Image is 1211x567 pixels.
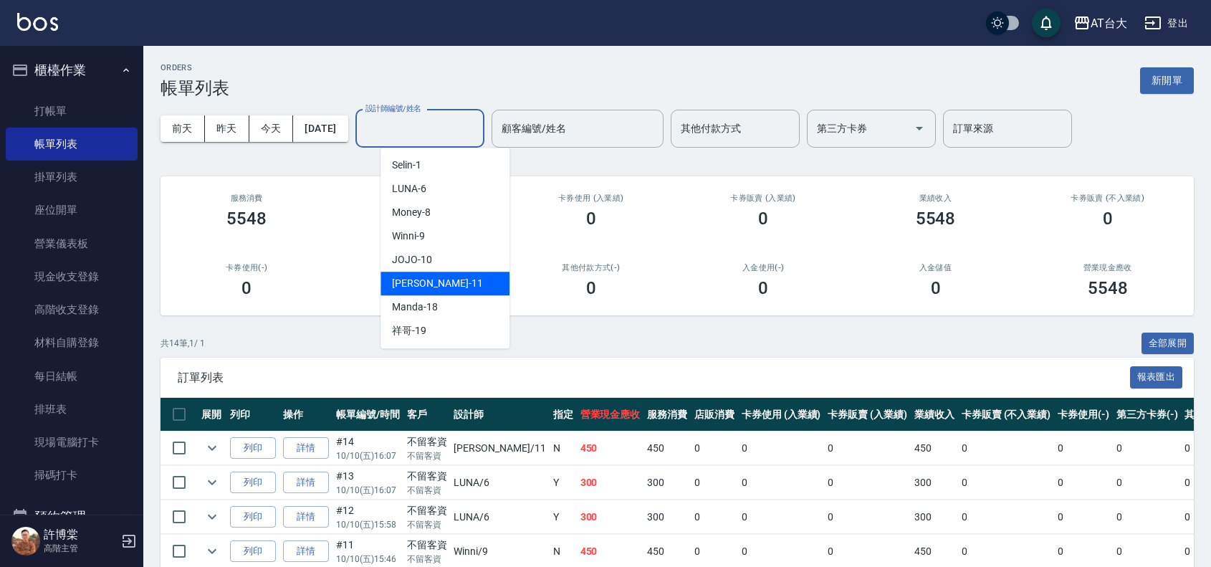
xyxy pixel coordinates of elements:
span: 祥哥 -19 [392,323,426,338]
th: 設計師 [450,398,549,432]
h3: 服務消費 [178,194,315,203]
button: 列印 [230,506,276,528]
td: 300 [911,500,958,534]
a: 掃碼打卡 [6,459,138,492]
button: 列印 [230,437,276,459]
td: 0 [738,500,825,534]
p: 不留客資 [407,518,447,531]
a: 詳情 [283,540,329,563]
button: expand row [201,506,223,528]
button: expand row [201,472,223,493]
h3: 5548 [226,209,267,229]
h3: 5548 [916,209,956,229]
th: 指定 [550,398,577,432]
td: Y [550,500,577,534]
th: 客戶 [403,398,451,432]
p: 高階主管 [44,542,117,555]
th: 服務消費 [643,398,691,432]
td: [PERSON_NAME] /11 [450,432,549,465]
p: 10/10 (五) 16:07 [336,484,400,497]
th: 第三方卡券(-) [1113,398,1182,432]
button: AT台大 [1068,9,1133,38]
h5: 許博棠 [44,528,117,542]
th: 卡券使用(-) [1054,398,1113,432]
button: 報表匯出 [1130,366,1183,389]
th: 營業現金應收 [577,398,644,432]
button: Open [908,117,931,140]
h3: 0 [931,278,941,298]
h2: ORDERS [161,63,229,72]
td: 0 [1113,466,1182,500]
td: 0 [691,432,738,465]
p: 不留客資 [407,484,447,497]
h3: 0 [586,209,596,229]
button: expand row [201,437,223,459]
p: 不留客資 [407,449,447,462]
span: [PERSON_NAME] -11 [392,276,482,291]
a: 新開單 [1140,73,1194,87]
label: 設計師編號/姓名 [365,103,421,114]
button: save [1032,9,1061,37]
p: 不留客資 [407,553,447,566]
button: 前天 [161,115,205,142]
a: 現場電腦打卡 [6,426,138,459]
a: 座位開單 [6,194,138,227]
a: 打帳單 [6,95,138,128]
a: 掛單列表 [6,161,138,194]
th: 業績收入 [911,398,958,432]
button: expand row [201,540,223,562]
h2: 卡券販賣 (入業績) [694,194,832,203]
h2: 入金使用(-) [694,263,832,272]
span: 訂單列表 [178,371,1130,385]
button: 櫃檯作業 [6,52,138,89]
button: 今天 [249,115,294,142]
td: 0 [1054,500,1113,534]
div: 不留客資 [407,538,447,553]
img: Logo [17,13,58,31]
h2: 店販消費 [350,194,487,203]
button: [DATE] [293,115,348,142]
td: 0 [958,432,1054,465]
a: 報表匯出 [1130,370,1183,383]
td: 300 [643,466,691,500]
span: Manda -18 [392,300,438,315]
span: JOJO -10 [392,252,432,267]
h3: 5548 [1088,278,1128,298]
td: 300 [577,466,644,500]
td: #14 [332,432,403,465]
h3: 帳單列表 [161,78,229,98]
button: 預約管理 [6,498,138,535]
td: 0 [824,432,911,465]
th: 展開 [198,398,226,432]
h2: 卡券販賣 (不入業績) [1039,194,1177,203]
a: 現金收支登錄 [6,260,138,293]
button: 登出 [1139,10,1194,37]
img: Person [11,527,40,556]
td: #13 [332,466,403,500]
p: 10/10 (五) 16:07 [336,449,400,462]
td: 450 [577,432,644,465]
td: 0 [1054,466,1113,500]
td: 0 [691,466,738,500]
h2: 業績收入 [866,194,1004,203]
th: 操作 [279,398,332,432]
td: Y [550,466,577,500]
h2: 第三方卡券(-) [350,263,487,272]
td: 0 [824,500,911,534]
a: 高階收支登錄 [6,293,138,326]
th: 卡券販賣 (入業績) [824,398,911,432]
button: 列印 [230,472,276,494]
th: 列印 [226,398,279,432]
h2: 入金儲值 [866,263,1004,272]
button: 昨天 [205,115,249,142]
td: 0 [1113,500,1182,534]
h3: 0 [758,209,768,229]
th: 卡券使用 (入業績) [738,398,825,432]
h3: 0 [758,278,768,298]
td: 300 [577,500,644,534]
h3: 0 [1103,209,1113,229]
td: 0 [824,466,911,500]
p: 共 14 筆, 1 / 1 [161,337,205,350]
button: 列印 [230,540,276,563]
a: 每日結帳 [6,360,138,393]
